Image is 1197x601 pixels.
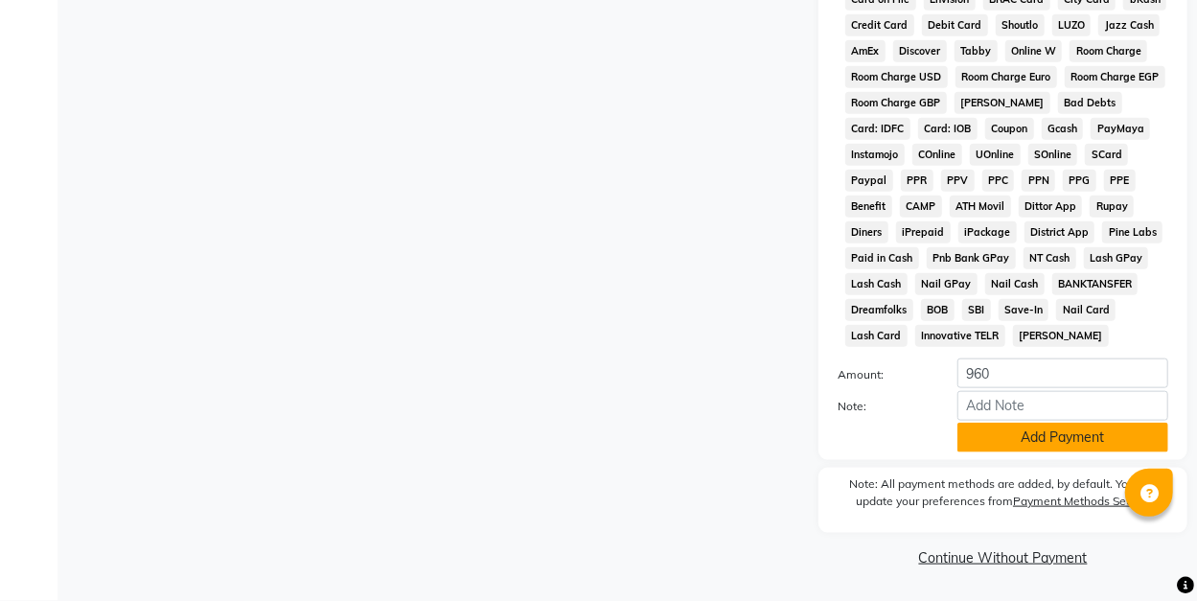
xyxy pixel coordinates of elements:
span: Bad Debts [1058,92,1122,114]
span: Discover [893,40,947,62]
span: ATH Movil [950,196,1011,218]
button: Add Payment [957,423,1168,452]
span: SCard [1085,144,1128,166]
span: PPN [1022,170,1055,192]
span: CAMP [900,196,942,218]
span: Card: IDFC [845,118,910,140]
span: District App [1024,221,1095,243]
span: SOnline [1028,144,1078,166]
span: Room Charge GBP [845,92,947,114]
span: Save-In [999,299,1049,321]
span: Instamojo [845,144,905,166]
span: [PERSON_NAME] [1013,325,1109,347]
span: PayMaya [1091,118,1150,140]
span: NT Cash [1024,247,1076,269]
a: Continue Without Payment [822,548,1184,568]
input: Add Note [957,391,1168,421]
span: [PERSON_NAME] [955,92,1050,114]
span: Credit Card [845,14,914,36]
span: Jazz Cash [1098,14,1160,36]
span: Diners [845,221,888,243]
span: Lash Cash [845,273,908,295]
span: Room Charge USD [845,66,948,88]
span: UOnline [970,144,1021,166]
span: Room Charge EGP [1065,66,1165,88]
span: Coupon [985,118,1034,140]
span: Innovative TELR [915,325,1005,347]
span: BANKTANSFER [1052,273,1139,295]
span: Lash Card [845,325,908,347]
span: PPE [1104,170,1136,192]
span: Debit Card [922,14,988,36]
span: Paid in Cash [845,247,919,269]
span: iPackage [958,221,1017,243]
span: BOB [921,299,955,321]
label: Amount: [823,366,943,383]
span: Rupay [1090,196,1134,218]
span: Pnb Bank GPay [927,247,1016,269]
span: Lash GPay [1084,247,1149,269]
span: Tabby [955,40,998,62]
span: PPV [941,170,975,192]
span: Nail GPay [915,273,978,295]
label: Note: [823,398,943,415]
span: COnline [912,144,962,166]
span: Gcash [1042,118,1084,140]
span: PPR [901,170,933,192]
span: Dittor App [1019,196,1083,218]
span: Shoutlo [996,14,1045,36]
span: Benefit [845,196,892,218]
span: AmEx [845,40,886,62]
span: Paypal [845,170,893,192]
span: LUZO [1052,14,1092,36]
span: Room Charge [1070,40,1147,62]
span: SBI [962,299,991,321]
span: Dreamfolks [845,299,913,321]
span: PPG [1063,170,1096,192]
span: Online W [1005,40,1063,62]
input: Amount [957,358,1168,388]
span: Nail Cash [985,273,1045,295]
span: PPC [982,170,1015,192]
span: iPrepaid [896,221,951,243]
label: Note: All payment methods are added, by default. You can update your preferences from [838,475,1168,518]
span: Room Charge Euro [955,66,1057,88]
span: Nail Card [1056,299,1116,321]
span: Card: IOB [918,118,978,140]
label: Payment Methods Setting [1013,493,1150,510]
span: Pine Labs [1102,221,1162,243]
